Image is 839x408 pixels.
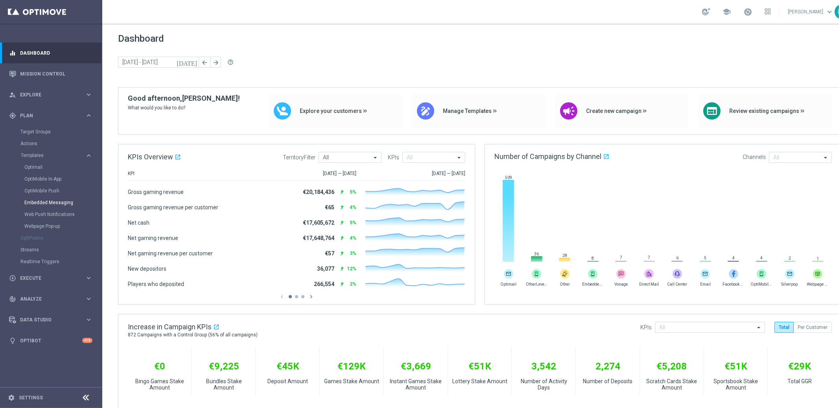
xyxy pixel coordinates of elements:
[24,173,101,185] div: OptiMobile In-App
[20,232,101,244] div: OptiPromo
[20,129,82,135] a: Target Groups
[24,161,101,173] div: Optimail
[85,295,92,303] i: keyboard_arrow_right
[9,92,93,98] button: person_search Explore keyboard_arrow_right
[24,176,82,182] a: OptiMobile In-App
[21,153,77,158] span: Templates
[85,316,92,323] i: keyboard_arrow_right
[9,316,85,323] div: Data Studio
[82,338,92,343] div: +10
[20,258,82,265] a: Realtime Triggers
[9,63,92,84] div: Mission Control
[9,337,16,344] i: lightbulb
[9,50,16,57] i: equalizer
[9,296,93,302] button: track_changes Analyze keyboard_arrow_right
[9,295,85,303] div: Analyze
[20,92,85,97] span: Explore
[20,318,85,322] span: Data Studio
[85,152,92,159] i: keyboard_arrow_right
[20,140,82,147] a: Actions
[9,71,93,77] button: Mission Control
[9,112,85,119] div: Plan
[24,197,101,209] div: Embedded Messaging
[9,91,16,98] i: person_search
[9,50,93,56] button: equalizer Dashboard
[19,395,43,400] a: Settings
[9,330,92,351] div: Optibot
[9,295,16,303] i: track_changes
[85,274,92,282] i: keyboard_arrow_right
[8,394,15,401] i: settings
[20,247,82,253] a: Streams
[20,152,93,159] button: Templates keyboard_arrow_right
[9,338,93,344] button: lightbulb Optibot +10
[24,220,101,232] div: Webpage Pop-up
[20,113,85,118] span: Plan
[20,276,85,281] span: Execute
[9,275,85,282] div: Execute
[24,188,82,194] a: OptiMobile Push
[85,91,92,98] i: keyboard_arrow_right
[20,244,101,256] div: Streams
[787,6,835,18] a: [PERSON_NAME]keyboard_arrow_down
[722,7,731,16] span: school
[20,42,92,63] a: Dashboard
[9,317,93,323] button: Data Studio keyboard_arrow_right
[825,7,834,16] span: keyboard_arrow_down
[20,297,85,301] span: Analyze
[9,113,93,119] button: gps_fixed Plan keyboard_arrow_right
[20,330,82,351] a: Optibot
[9,275,16,282] i: play_circle_outline
[9,275,93,281] button: play_circle_outline Execute keyboard_arrow_right
[24,211,82,218] a: Web Push Notifications
[24,199,82,206] a: Embedded Messaging
[9,91,85,98] div: Explore
[9,112,16,119] i: gps_fixed
[24,164,82,170] a: Optimail
[9,42,92,63] div: Dashboard
[20,138,101,150] div: Actions
[20,126,101,138] div: Target Groups
[85,112,92,119] i: keyboard_arrow_right
[24,209,101,220] div: Web Push Notifications
[24,223,82,229] a: Webpage Pop-up
[20,150,101,232] div: Templates
[20,63,92,84] a: Mission Control
[20,256,101,268] div: Realtime Triggers
[21,153,85,158] div: Templates
[24,185,101,197] div: OptiMobile Push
